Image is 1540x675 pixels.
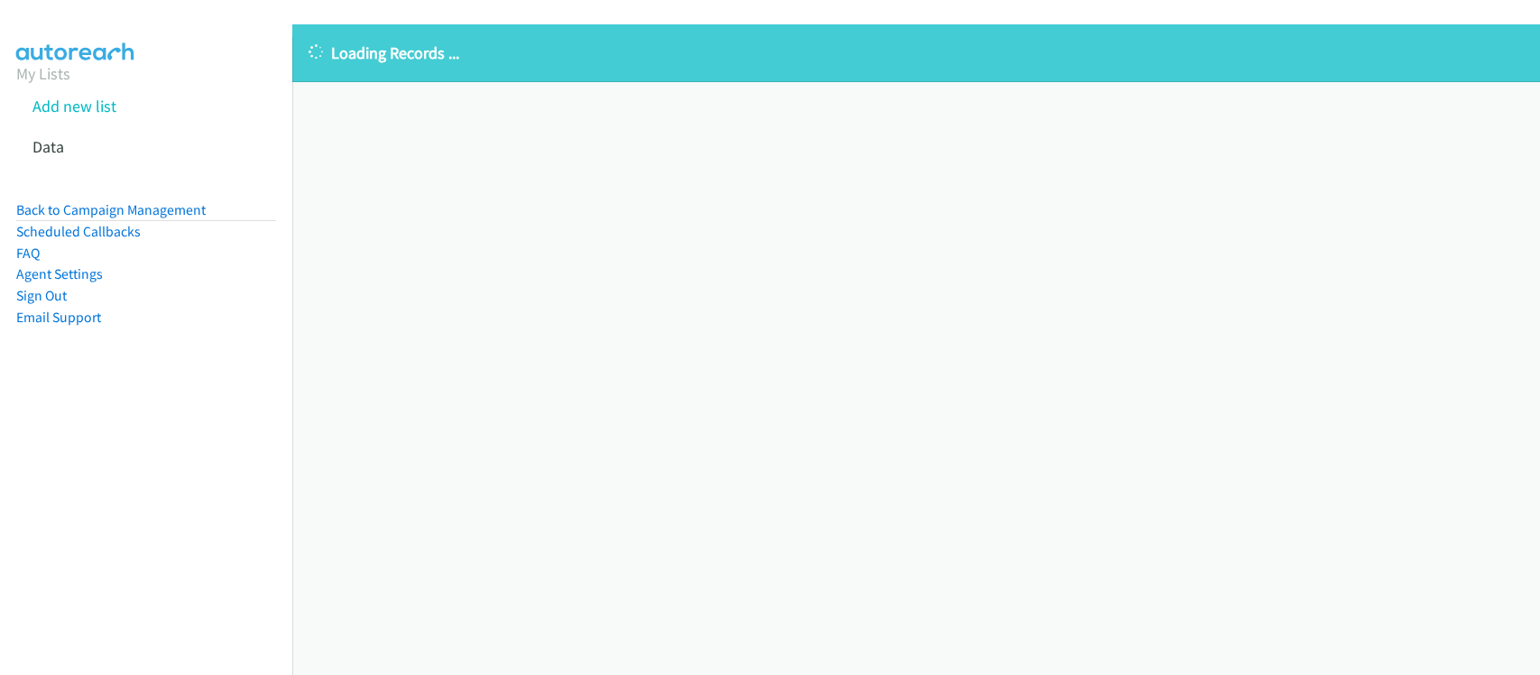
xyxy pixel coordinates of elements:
a: Sign Out [16,287,67,304]
p: Loading Records ... [309,41,1524,65]
a: Back to Campaign Management [16,201,206,218]
a: Agent Settings [16,265,103,282]
a: FAQ [16,245,40,262]
a: Email Support [16,309,101,326]
a: My Lists [16,63,70,84]
a: Scheduled Callbacks [16,223,141,240]
a: Add new list [32,96,116,116]
a: Data [32,136,64,157]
